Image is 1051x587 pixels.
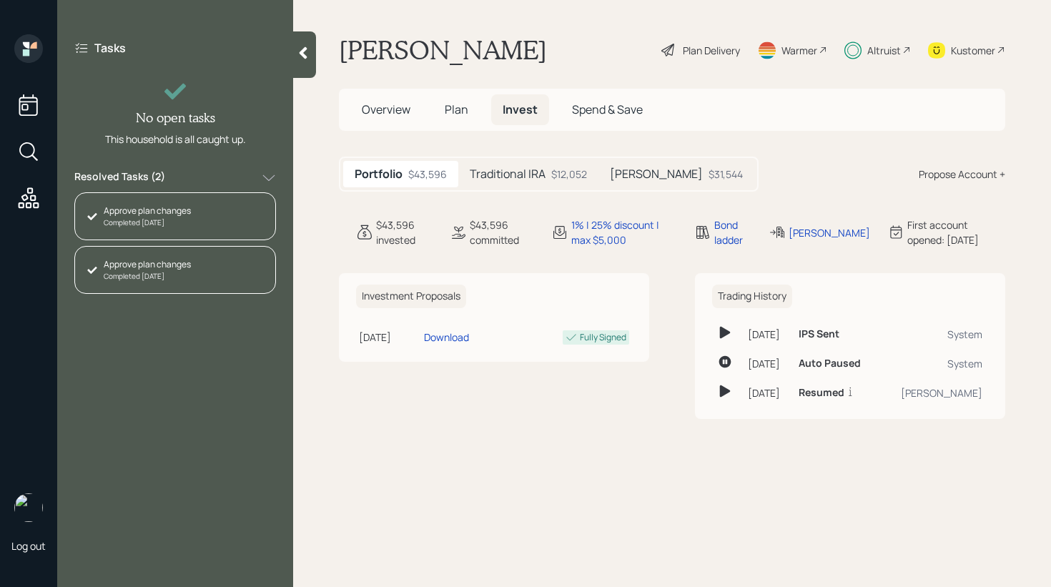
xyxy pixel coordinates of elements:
div: [PERSON_NAME] [789,225,870,240]
div: Altruist [867,43,901,58]
div: [DATE] [359,330,418,345]
div: Plan Delivery [683,43,740,58]
div: Completed [DATE] [104,271,191,282]
div: $43,596 [408,167,447,182]
div: Bond ladder [714,217,751,247]
div: [DATE] [748,327,787,342]
div: [PERSON_NAME] [885,385,982,400]
label: Resolved Tasks ( 2 ) [74,169,165,187]
h5: [PERSON_NAME] [610,167,703,181]
h6: Resumed [799,387,844,399]
h5: Traditional IRA [470,167,546,181]
div: [DATE] [748,385,787,400]
div: 1% | 25% discount | max $5,000 [571,217,678,247]
div: Fully Signed [580,331,626,344]
div: System [885,327,982,342]
span: Plan [445,102,468,117]
div: [DATE] [748,356,787,371]
div: $43,596 invested [376,217,433,247]
div: This household is all caught up. [105,132,246,147]
div: Approve plan changes [104,204,191,217]
h6: Trading History [712,285,792,308]
div: Approve plan changes [104,258,191,271]
div: First account opened: [DATE] [907,217,1005,247]
img: retirable_logo.png [14,493,43,522]
div: Propose Account + [919,167,1005,182]
div: $12,052 [551,167,587,182]
h1: [PERSON_NAME] [339,34,547,66]
h6: IPS Sent [799,328,839,340]
div: Completed [DATE] [104,217,191,228]
div: Warmer [781,43,817,58]
h5: Portfolio [355,167,403,181]
div: Download [424,330,469,345]
div: Log out [11,539,46,553]
h4: No open tasks [136,110,215,126]
span: Invest [503,102,538,117]
div: $43,596 committed [470,217,534,247]
label: Tasks [94,40,126,56]
div: System [885,356,982,371]
h6: Auto Paused [799,357,861,370]
span: Spend & Save [572,102,643,117]
div: $31,544 [709,167,743,182]
h6: Investment Proposals [356,285,466,308]
span: Overview [362,102,410,117]
div: Kustomer [951,43,995,58]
